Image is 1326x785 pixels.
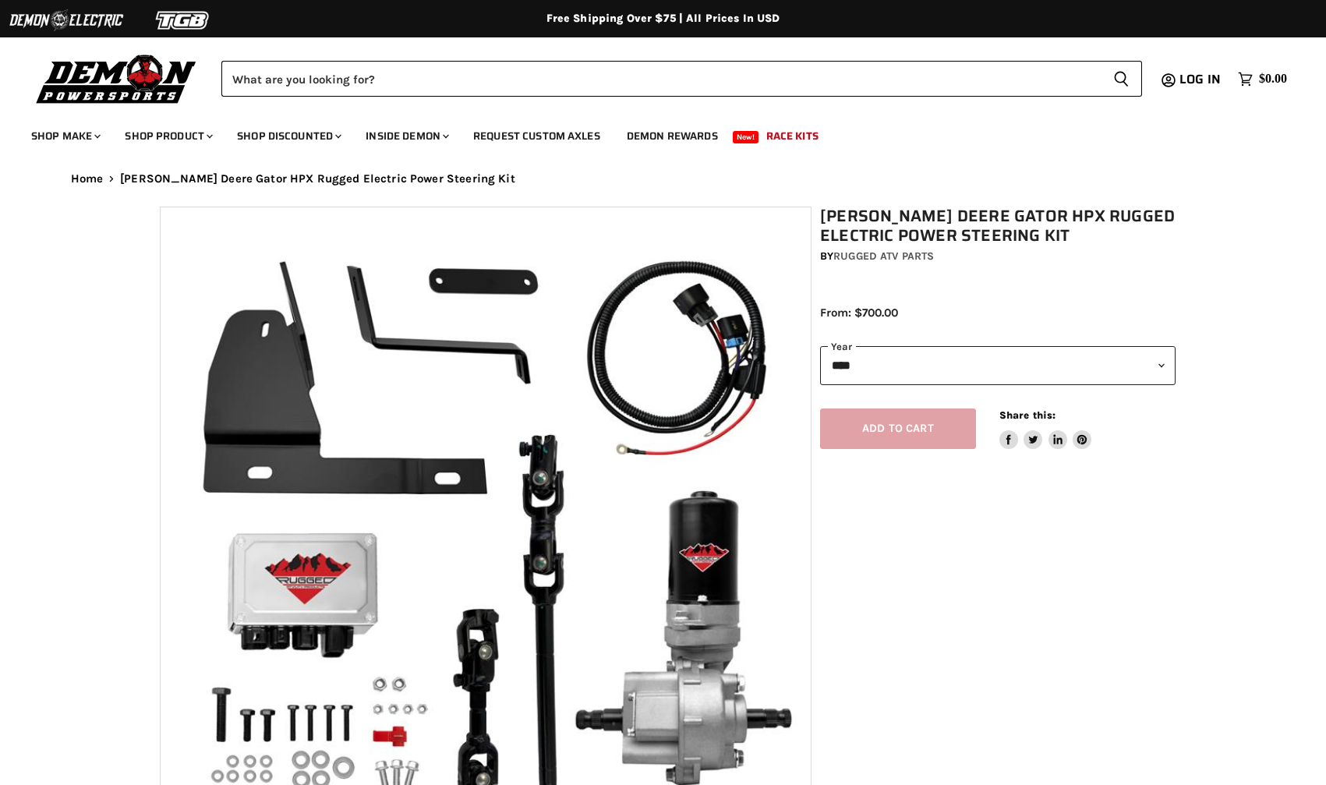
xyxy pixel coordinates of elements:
span: Log in [1179,69,1221,89]
a: Shop Product [113,120,222,152]
h1: [PERSON_NAME] Deere Gator HPX Rugged Electric Power Steering Kit [820,207,1176,246]
a: Shop Make [19,120,110,152]
input: Search [221,61,1101,97]
aside: Share this: [999,408,1092,450]
img: TGB Logo 2 [125,5,242,35]
span: [PERSON_NAME] Deere Gator HPX Rugged Electric Power Steering Kit [120,172,515,186]
a: Request Custom Axles [461,120,612,152]
a: Inside Demon [354,120,458,152]
a: Home [71,172,104,186]
div: by [820,248,1176,265]
div: Free Shipping Over $75 | All Prices In USD [40,12,1287,26]
a: $0.00 [1230,68,1295,90]
a: Race Kits [755,120,830,152]
a: Demon Rewards [615,120,730,152]
nav: Breadcrumbs [40,172,1287,186]
button: Search [1101,61,1142,97]
ul: Main menu [19,114,1283,152]
select: year [820,346,1176,384]
img: Demon Powersports [31,51,202,106]
a: Log in [1172,72,1230,87]
form: Product [221,61,1142,97]
a: Rugged ATV Parts [833,249,934,263]
span: New! [733,131,759,143]
span: $0.00 [1259,72,1287,87]
a: Shop Discounted [225,120,351,152]
img: Demon Electric Logo 2 [8,5,125,35]
span: From: $700.00 [820,306,898,320]
span: Share this: [999,409,1055,421]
